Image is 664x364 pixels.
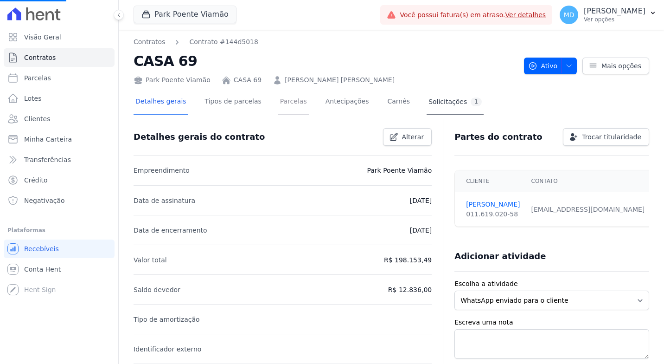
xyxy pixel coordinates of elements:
p: Park Poente Viamão [367,165,432,176]
span: Lotes [24,94,42,103]
div: Solicitações [428,97,482,106]
p: Identificador externo [134,344,201,355]
a: [PERSON_NAME] [PERSON_NAME] [285,75,395,85]
a: Clientes [4,110,115,128]
span: Trocar titularidade [582,132,641,142]
h3: Adicionar atividade [454,251,546,262]
p: Ver opções [584,16,645,23]
a: Conta Hent [4,260,115,279]
span: Minha Carteira [24,135,72,144]
a: Parcelas [4,69,115,87]
span: Visão Geral [24,32,61,42]
p: Empreendimento [134,165,190,176]
span: Contratos [24,53,56,62]
a: Contratos [134,37,165,47]
span: Clientes [24,114,50,123]
p: Valor total [134,254,167,266]
a: Negativação [4,191,115,210]
a: Lotes [4,89,115,108]
span: Transferências [24,155,71,164]
p: Saldo devedor [134,284,180,295]
nav: Breadcrumb [134,37,258,47]
span: Parcelas [24,73,51,83]
span: Recebíveis [24,244,59,253]
p: [PERSON_NAME] [584,6,645,16]
label: Escolha a atividade [454,279,649,289]
p: Data de encerramento [134,225,207,236]
a: Carnês [385,90,412,115]
div: 011.619.020-58 [466,209,520,219]
a: [PERSON_NAME] [466,200,520,209]
span: Ativo [528,58,558,74]
p: R$ 12.836,00 [388,284,432,295]
div: Plataformas [7,225,111,236]
th: Contato [526,170,651,192]
a: Mais opções [582,58,649,74]
a: Trocar titularidade [563,128,649,146]
h3: Partes do contrato [454,131,543,143]
a: Crédito [4,171,115,189]
a: Contrato #144d5018 [189,37,258,47]
button: Ativo [524,58,577,74]
a: Contratos [4,48,115,67]
p: [DATE] [410,195,432,206]
span: Negativação [24,196,65,205]
span: Crédito [24,175,48,185]
button: Park Poente Viamão [134,6,236,23]
div: [EMAIL_ADDRESS][DOMAIN_NAME] [531,205,645,214]
th: Cliente [455,170,525,192]
a: Tipos de parcelas [203,90,263,115]
a: Detalhes gerais [134,90,188,115]
p: [DATE] [410,225,432,236]
a: Minha Carteira [4,130,115,149]
div: Park Poente Viamão [134,75,211,85]
a: Parcelas [278,90,309,115]
div: 1 [471,97,482,106]
a: CASA 69 [234,75,262,85]
p: R$ 198.153,49 [384,254,432,266]
h3: Detalhes gerais do contrato [134,131,265,143]
h2: CASA 69 [134,51,517,71]
a: Ver detalhes [505,11,546,19]
nav: Breadcrumb [134,37,517,47]
span: Conta Hent [24,265,61,274]
button: MD [PERSON_NAME] Ver opções [552,2,664,28]
a: Solicitações1 [427,90,484,115]
p: Tipo de amortização [134,314,200,325]
a: Transferências [4,150,115,169]
span: Alterar [402,132,424,142]
a: Visão Geral [4,28,115,46]
label: Escreva uma nota [454,318,649,327]
span: Mais opções [601,61,641,71]
p: Data de assinatura [134,195,195,206]
span: Você possui fatura(s) em atraso. [400,10,546,20]
a: Recebíveis [4,240,115,258]
span: MD [564,12,575,18]
a: Antecipações [324,90,371,115]
a: Alterar [383,128,432,146]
